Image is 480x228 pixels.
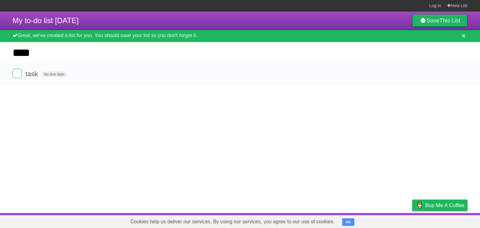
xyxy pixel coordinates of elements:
label: Done [12,69,22,78]
span: task [25,70,39,78]
a: Buy me a coffee [412,200,467,211]
a: About [329,215,342,226]
a: Privacy [404,215,420,226]
a: Suggest a feature [428,215,467,226]
b: This List [439,17,460,24]
span: My to-do list [DATE] [12,16,79,25]
button: OK [342,218,354,226]
a: Terms [383,215,397,226]
span: Cookies help us deliver our services. By using our services, you agree to our use of cookies. [124,216,341,228]
img: Buy me a coffee [415,200,424,211]
a: Developers [350,215,375,226]
a: SaveThis List [412,14,467,27]
span: Buy me a coffee [425,200,464,211]
span: No due date [42,72,67,77]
